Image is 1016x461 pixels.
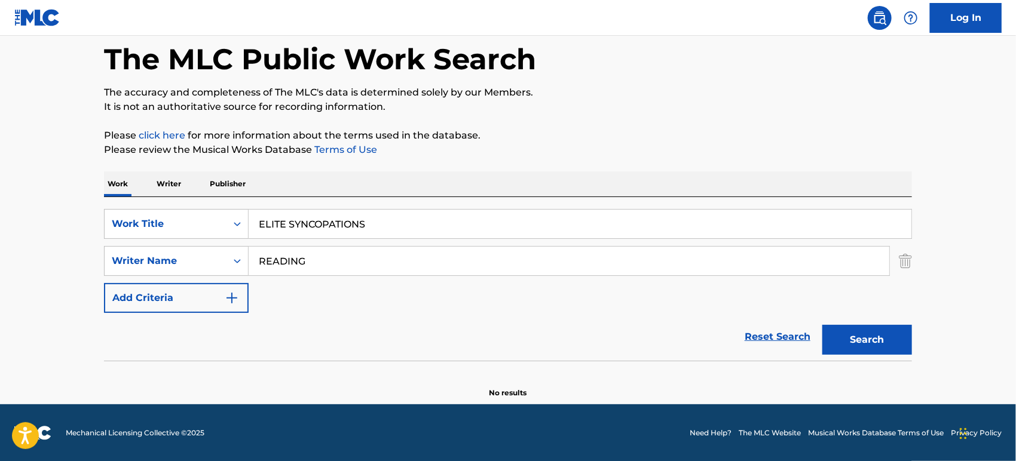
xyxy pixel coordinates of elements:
[104,100,912,114] p: It is not an authoritative source for recording information.
[690,428,732,438] a: Need Help?
[206,171,249,196] p: Publisher
[112,217,219,231] div: Work Title
[960,416,967,451] div: Drag
[904,11,918,25] img: help
[868,6,892,30] a: Public Search
[225,291,239,305] img: 9d2ae6d4665cec9f34b9.svg
[66,428,204,438] span: Mechanical Licensing Collective © 2025
[14,426,51,440] img: logo
[873,11,887,25] img: search
[739,428,801,438] a: The MLC Website
[14,9,60,26] img: MLC Logo
[489,373,527,398] p: No results
[104,209,912,361] form: Search Form
[956,404,1016,461] iframe: Chat Widget
[104,41,536,77] h1: The MLC Public Work Search
[104,171,131,196] p: Work
[899,246,912,276] img: Delete Criterion
[104,85,912,100] p: The accuracy and completeness of The MLC's data is determined solely by our Members.
[822,325,912,355] button: Search
[104,128,912,143] p: Please for more information about the terms used in the database.
[951,428,1002,438] a: Privacy Policy
[104,283,249,313] button: Add Criteria
[104,143,912,157] p: Please review the Musical Works Database
[112,254,219,268] div: Writer Name
[808,428,944,438] a: Musical Works Database Terms of Use
[739,324,816,350] a: Reset Search
[153,171,185,196] p: Writer
[899,6,923,30] div: Help
[139,130,185,141] a: click here
[312,144,377,155] a: Terms of Use
[930,3,1002,33] a: Log In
